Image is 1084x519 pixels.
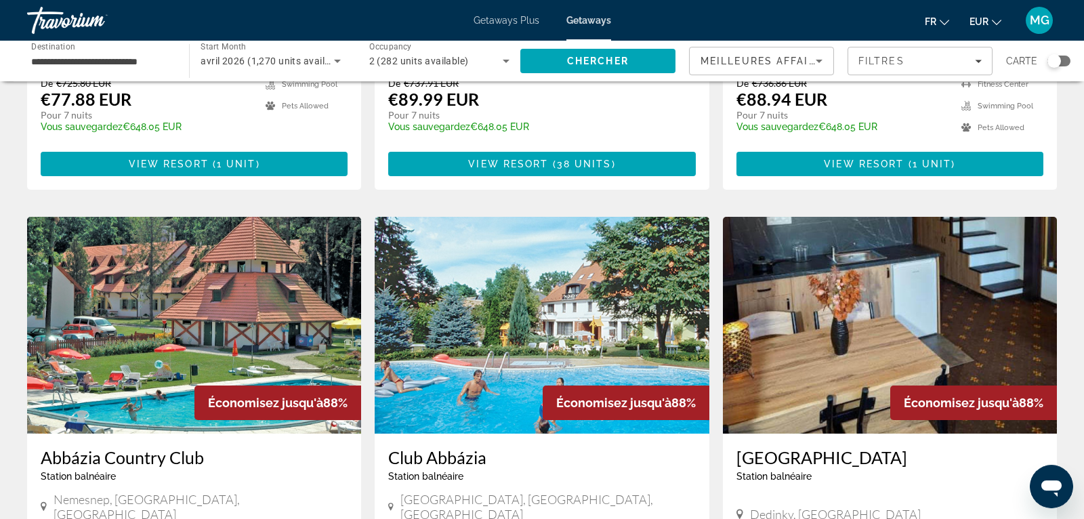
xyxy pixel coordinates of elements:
span: 1 unit [913,159,952,169]
span: EUR [970,16,988,27]
span: Vous sauvegardez [388,121,470,132]
span: €736.86 EUR [752,77,807,89]
p: €89.99 EUR [388,89,479,109]
span: Station balnéaire [41,471,116,482]
span: Pets Allowed [282,102,329,110]
img: Abbázia Country Club [27,217,361,434]
span: 2 (282 units available) [369,56,469,66]
span: €737.91 EUR [404,77,459,89]
input: Select destination [31,54,171,70]
span: Économisez jusqu'à [904,396,1019,410]
span: Carte [1006,51,1037,70]
a: Abbázia Country Club [41,447,348,468]
span: Pets Allowed [978,123,1024,132]
span: View Resort [468,159,548,169]
span: De [388,77,400,89]
div: 88% [890,386,1057,420]
span: Vous sauvegardez [41,121,123,132]
span: De [41,77,53,89]
span: €725.80 EUR [56,77,111,89]
span: Swimming Pool [282,80,337,89]
span: Station balnéaire [736,471,812,482]
span: Swimming Pool [978,102,1033,110]
p: €648.05 EUR [41,121,252,132]
button: View Resort(1 unit) [736,152,1043,176]
span: ( ) [904,159,955,169]
span: View Resort [129,159,209,169]
a: Getaways Plus [474,15,539,26]
p: €77.88 EUR [41,89,131,109]
p: €648.05 EUR [736,121,948,132]
span: Station balnéaire [388,471,463,482]
button: User Menu [1022,6,1057,35]
span: Économisez jusqu'à [208,396,323,410]
span: Vous sauvegardez [736,121,818,132]
span: ( ) [209,159,260,169]
img: Club Abbázia [375,217,709,434]
span: MG [1030,14,1049,27]
span: Chercher [567,56,629,66]
span: View Resort [824,159,904,169]
p: Pour 7 nuits [388,109,682,121]
mat-select: Sort by [701,53,822,69]
a: Club Abbázia [388,447,695,468]
button: View Resort(38 units) [388,152,695,176]
span: avril 2026 (1,270 units available) [201,56,347,66]
a: Travorium [27,3,163,38]
iframe: Bouton de lancement de la fenêtre de messagerie [1030,465,1073,508]
span: Économisez jusqu'à [556,396,671,410]
div: 88% [194,386,361,420]
p: €88.94 EUR [736,89,827,109]
p: €648.05 EUR [388,121,682,132]
button: Change currency [970,12,1001,31]
button: View Resort(1 unit) [41,152,348,176]
span: 38 units [557,159,612,169]
a: Getaways [566,15,611,26]
span: Destination [31,41,75,51]
span: ( ) [548,159,615,169]
span: De [736,77,749,89]
span: Filtres [858,56,904,66]
span: Meilleures affaires [701,56,831,66]
span: Occupancy [369,42,412,51]
span: fr [925,16,936,27]
p: Pour 7 nuits [41,109,252,121]
div: 88% [543,386,709,420]
span: Start Month [201,42,246,51]
a: [GEOGRAPHIC_DATA] [736,447,1043,468]
p: Pour 7 nuits [736,109,948,121]
img: Hotel Raj [723,217,1057,434]
button: Filters [848,47,993,75]
button: Search [520,49,675,73]
span: 1 unit [217,159,256,169]
button: Change language [925,12,949,31]
span: Fitness Center [978,80,1028,89]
